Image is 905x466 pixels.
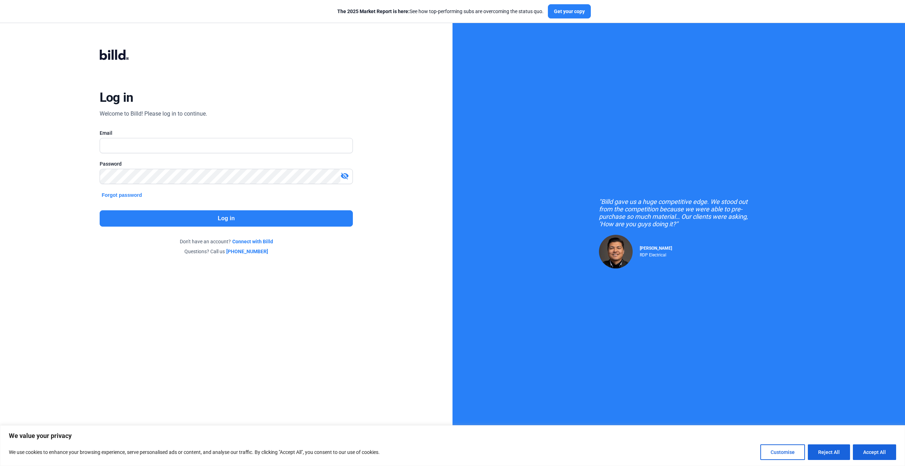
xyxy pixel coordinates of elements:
[337,9,410,14] span: The 2025 Market Report is here:
[760,444,805,460] button: Customise
[9,448,380,456] p: We use cookies to enhance your browsing experience, serve personalised ads or content, and analys...
[100,90,133,105] div: Log in
[599,198,759,228] div: "Billd gave us a huge competitive edge. We stood out from the competition because we were able to...
[337,8,544,15] div: See how top-performing subs are overcoming the status quo.
[100,238,353,245] div: Don't have an account?
[9,432,896,440] p: We value your privacy
[100,129,353,137] div: Email
[100,110,207,118] div: Welcome to Billd! Please log in to continue.
[232,238,273,245] a: Connect with Billd
[548,4,591,18] button: Get your copy
[100,160,353,167] div: Password
[640,246,672,251] span: [PERSON_NAME]
[226,248,268,255] a: [PHONE_NUMBER]
[640,251,672,257] div: RDP Electrical
[599,235,633,268] img: Raul Pacheco
[100,248,353,255] div: Questions? Call us
[100,191,144,199] button: Forgot password
[853,444,896,460] button: Accept All
[808,444,850,460] button: Reject All
[340,172,349,180] mat-icon: visibility_off
[100,210,353,227] button: Log in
